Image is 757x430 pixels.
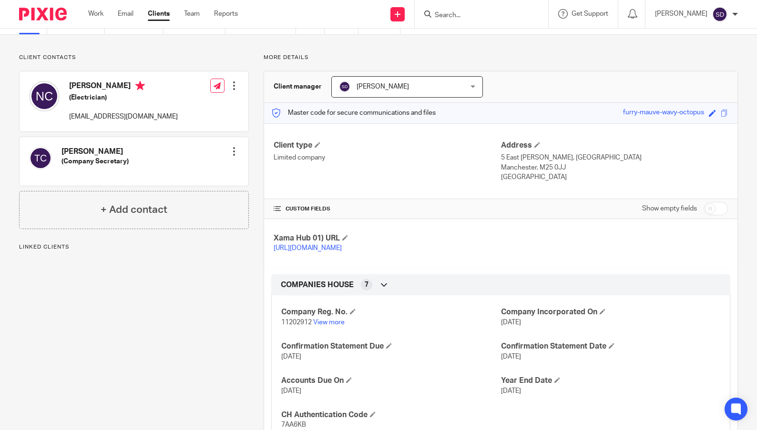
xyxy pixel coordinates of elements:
[281,353,301,360] span: [DATE]
[281,319,312,326] span: 11202912
[281,376,501,386] h4: Accounts Due On
[19,8,67,20] img: Pixie
[281,341,501,351] h4: Confirmation Statement Due
[69,93,178,102] h5: (Electrician)
[623,108,704,119] div: furry-mauve-wavy-octopus
[572,10,608,17] span: Get Support
[148,9,170,19] a: Clients
[274,233,501,243] h4: Xama Hub 01) URL
[642,204,697,213] label: Show empty fields
[501,341,720,351] h4: Confirmation Statement Date
[281,280,354,290] span: COMPANIES HOUSE
[501,376,720,386] h4: Year End Date
[281,388,301,394] span: [DATE]
[501,153,728,162] p: 5 East [PERSON_NAME], [GEOGRAPHIC_DATA]
[501,172,728,182] p: [GEOGRAPHIC_DATA]
[281,421,306,428] span: 7AA6KB
[274,153,501,162] p: Limited company
[365,280,368,290] span: 7
[501,353,521,360] span: [DATE]
[501,163,728,172] p: Manchester, M25 0JJ
[184,9,200,19] a: Team
[118,9,133,19] a: Email
[61,147,129,157] h4: [PERSON_NAME]
[274,140,501,150] h4: Client type
[655,9,707,19] p: [PERSON_NAME]
[271,108,436,118] p: Master code for secure communications and files
[274,205,501,213] h4: CUSTOM FIELDS
[712,7,727,22] img: svg%3E
[264,54,738,61] p: More details
[29,81,60,111] img: svg%3E
[135,81,145,90] i: Primary
[501,388,521,394] span: [DATE]
[434,11,520,20] input: Search
[274,82,322,91] h3: Client manager
[281,307,501,317] h4: Company Reg. No.
[19,54,249,61] p: Client contacts
[501,140,728,150] h4: Address
[281,410,501,420] h4: CH Authentication Code
[69,112,178,121] p: [EMAIL_ADDRESS][DOMAIN_NAME]
[88,9,103,19] a: Work
[19,243,249,251] p: Linked clients
[339,81,350,92] img: svg%3E
[214,9,238,19] a: Reports
[501,307,720,317] h4: Company Incorporated On
[101,202,167,217] h4: + Add contact
[313,319,345,326] a: View more
[274,245,342,251] a: [URL][DOMAIN_NAME]
[357,83,409,90] span: [PERSON_NAME]
[61,157,129,166] h5: (Company Secretary)
[69,81,178,93] h4: [PERSON_NAME]
[501,319,521,326] span: [DATE]
[29,147,52,170] img: svg%3E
